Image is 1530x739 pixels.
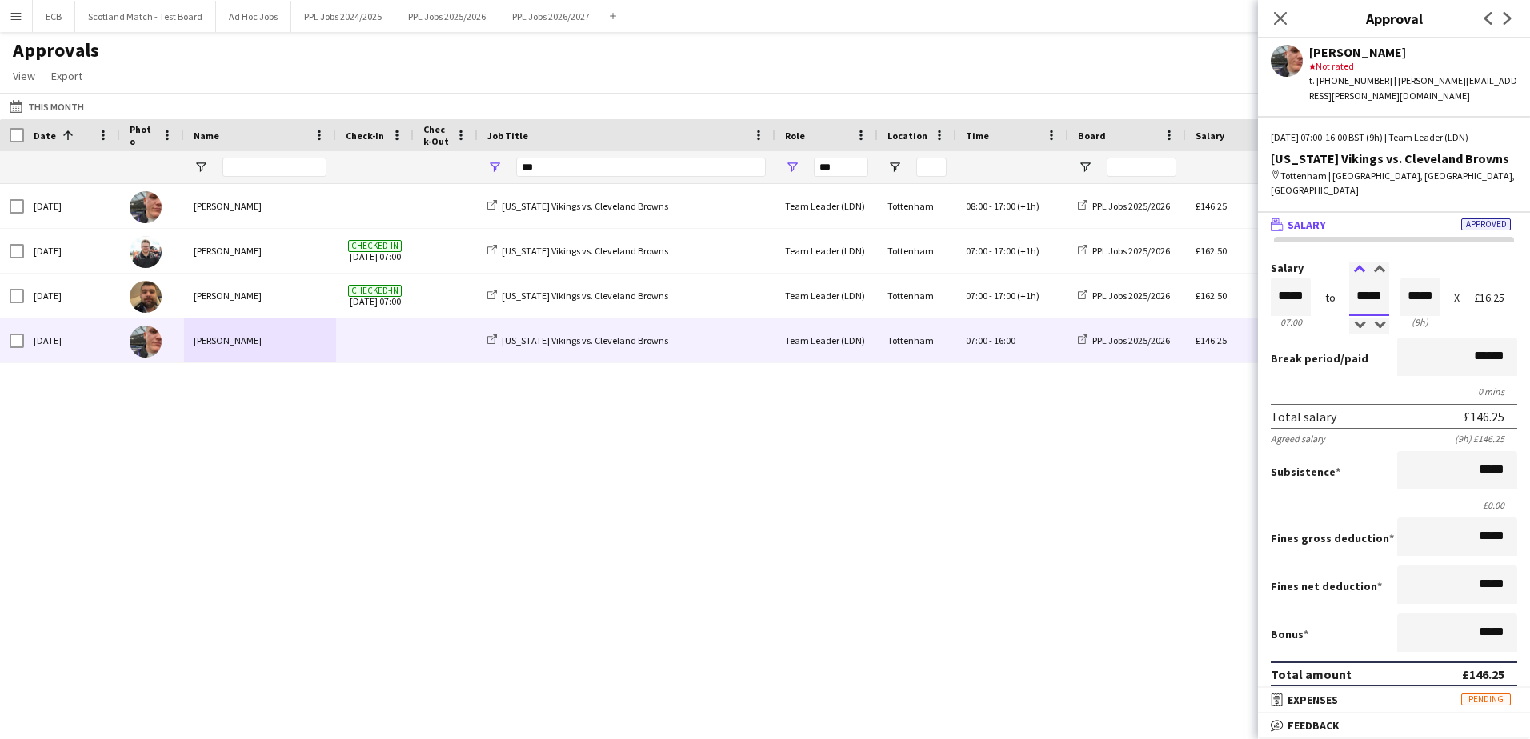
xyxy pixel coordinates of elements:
input: Role Filter Input [814,158,868,177]
h3: Approval [1258,8,1530,29]
span: 07:00 [966,334,987,346]
span: Check-In [346,130,384,142]
a: Export [45,66,89,86]
div: 07:00 [1271,316,1311,328]
span: Date [34,130,56,142]
div: Tottenham [878,318,956,362]
label: Salary [1271,262,1517,274]
input: Location Filter Input [916,158,947,177]
div: £16.25 [1474,292,1517,304]
span: - [989,245,992,257]
span: Location [887,130,927,142]
div: Tottenham [878,229,956,273]
div: Agreed salary [1271,433,1325,445]
span: 17:00 [994,245,1015,257]
span: Checked-in [348,285,402,297]
span: PPL Jobs 2025/2026 [1092,200,1170,212]
span: Pending [1461,693,1511,705]
span: £146.25 [1196,200,1227,212]
div: Total amount [1271,666,1352,682]
div: Total salary [1271,409,1336,425]
div: 9h [1400,316,1440,328]
a: [US_STATE] Vikings vs. Cleveland Browns [487,245,668,257]
label: Fines net deduction [1271,579,1382,593]
span: 07:00 [966,245,987,257]
button: Open Filter Menu [785,160,799,174]
button: Scotland Match - Test Board [75,1,216,32]
div: [PERSON_NAME] [184,274,336,318]
input: Board Filter Input [1107,158,1176,177]
span: £162.50 [1196,245,1227,257]
span: PPL Jobs 2025/2026 [1092,334,1170,346]
span: [US_STATE] Vikings vs. Cleveland Browns [502,290,668,302]
button: ECB [33,1,75,32]
div: Tottenham [878,184,956,228]
mat-expansion-panel-header: ExpensesPending [1258,688,1530,712]
span: 07:00 [966,290,987,302]
span: Photo [130,123,155,147]
span: Expenses [1288,693,1338,707]
span: PPL Jobs 2025/2026 [1092,245,1170,257]
a: [US_STATE] Vikings vs. Cleveland Browns [487,200,668,212]
span: (+1h) [1017,290,1039,302]
div: t. [PHONE_NUMBER] | [PERSON_NAME][EMAIL_ADDRESS][PERSON_NAME][DOMAIN_NAME] [1309,74,1517,102]
span: £162.50 [1196,290,1227,302]
span: - [989,334,992,346]
div: to [1325,292,1336,304]
button: PPL Jobs 2025/2026 [395,1,499,32]
img: Lewis Naya [130,236,162,268]
a: PPL Jobs 2025/2026 [1078,290,1170,302]
mat-expansion-panel-header: Feedback [1258,713,1530,737]
div: [DATE] 07:00-16:00 BST (9h) | Team Leader (LDN) [1271,130,1517,145]
div: [DATE] [24,274,120,318]
span: Feedback [1288,718,1340,733]
span: Board [1078,130,1106,142]
button: This Month [6,97,87,116]
button: Ad Hoc Jobs [216,1,291,32]
button: Open Filter Menu [887,160,902,174]
span: Approved [1461,218,1511,230]
span: Export [51,69,82,83]
div: [PERSON_NAME] [184,318,336,362]
div: [PERSON_NAME] [184,184,336,228]
label: Fines gross deduction [1271,531,1394,545]
button: PPL Jobs 2026/2027 [499,1,603,32]
div: [PERSON_NAME] [184,229,336,273]
span: Salary [1288,218,1326,232]
span: (+1h) [1017,200,1039,212]
span: 17:00 [994,200,1015,212]
img: Harvey Fogg [130,191,162,223]
div: Tottenham | [GEOGRAPHIC_DATA], [GEOGRAPHIC_DATA], [GEOGRAPHIC_DATA] [1271,169,1517,198]
span: Job Title [487,130,528,142]
label: /paid [1271,351,1368,366]
div: [US_STATE] Vikings vs. Cleveland Browns [1271,151,1517,166]
span: £146.25 [1196,334,1227,346]
span: View [13,69,35,83]
input: Name Filter Input [222,158,326,177]
div: [PERSON_NAME] [1309,45,1517,59]
div: [DATE] [24,229,120,273]
span: [US_STATE] Vikings vs. Cleveland Browns [502,334,668,346]
span: [DATE] 07:00 [346,229,404,273]
span: [DATE] 07:00 [346,274,404,318]
button: Open Filter Menu [194,160,208,174]
div: Team Leader (LDN) [775,229,878,273]
div: £0.00 [1271,499,1517,511]
input: Job Title Filter Input [516,158,766,177]
a: [US_STATE] Vikings vs. Cleveland Browns [487,290,668,302]
button: Open Filter Menu [1078,160,1092,174]
img: Callum Hogan [130,281,162,313]
span: 08:00 [966,200,987,212]
span: Break period [1271,351,1340,366]
span: Time [966,130,989,142]
label: Subsistence [1271,465,1340,479]
div: 0 mins [1271,385,1517,397]
div: Team Leader (LDN) [775,318,878,362]
div: (9h) £146.25 [1455,433,1517,445]
div: 16:00 [1349,316,1389,328]
span: - [989,290,992,302]
a: [US_STATE] Vikings vs. Cleveland Browns [487,334,668,346]
a: View [6,66,42,86]
div: Team Leader (LDN) [775,184,878,228]
a: PPL Jobs 2025/2026 [1078,334,1170,346]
